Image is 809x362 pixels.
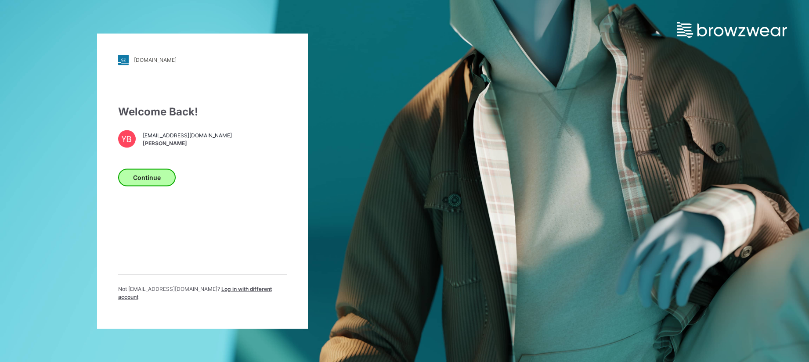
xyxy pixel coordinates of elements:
[118,130,136,147] div: YB
[118,168,176,186] button: Continue
[677,22,787,38] img: browzwear-logo.e42bd6dac1945053ebaf764b6aa21510.svg
[134,57,177,63] div: [DOMAIN_NAME]
[118,54,287,65] a: [DOMAIN_NAME]
[118,285,287,301] p: Not [EMAIL_ADDRESS][DOMAIN_NAME] ?
[118,104,287,119] div: Welcome Back!
[143,140,232,147] span: [PERSON_NAME]
[143,132,232,140] span: [EMAIL_ADDRESS][DOMAIN_NAME]
[118,54,129,65] img: stylezone-logo.562084cfcfab977791bfbf7441f1a819.svg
